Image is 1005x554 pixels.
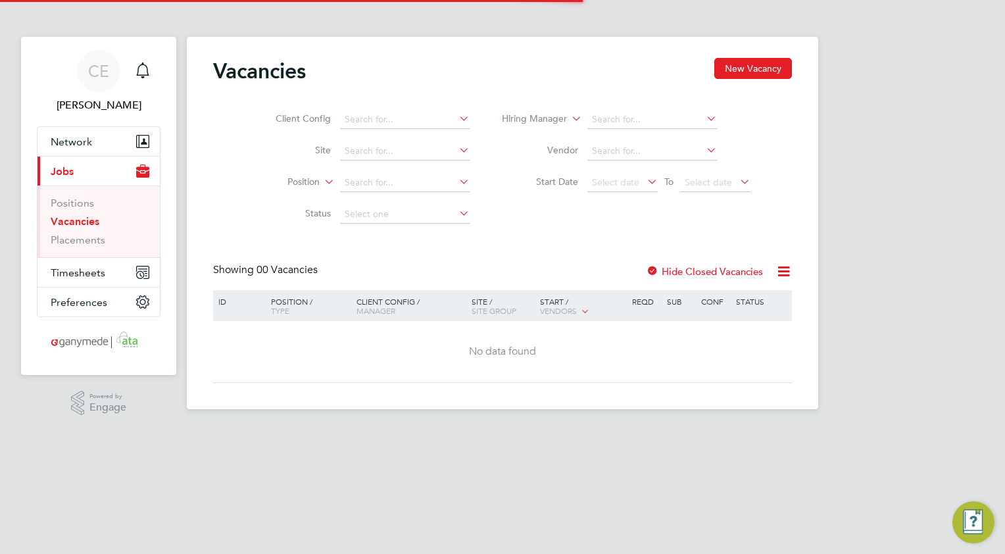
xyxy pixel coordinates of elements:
[255,207,331,219] label: Status
[257,263,318,276] span: 00 Vacancies
[660,173,677,190] span: To
[37,127,160,156] button: Network
[952,501,994,543] button: Engage Resource Center
[47,330,151,351] img: ganymedesolutions-logo-retina.png
[646,265,763,278] label: Hide Closed Vacancies
[37,97,160,113] span: Colin Earp
[472,305,516,316] span: Site Group
[213,263,320,277] div: Showing
[71,391,127,416] a: Powered byEngage
[685,176,732,188] span: Select date
[587,111,717,129] input: Search for...
[340,142,470,161] input: Search for...
[51,136,92,148] span: Network
[51,266,105,279] span: Timesheets
[340,205,470,224] input: Select one
[271,305,289,316] span: Type
[37,157,160,186] button: Jobs
[491,113,567,126] label: Hiring Manager
[540,305,577,316] span: Vendors
[340,174,470,192] input: Search for...
[89,391,126,402] span: Powered by
[353,290,468,322] div: Client Config /
[537,290,629,323] div: Start /
[51,165,74,178] span: Jobs
[215,290,261,313] div: ID
[37,288,160,316] button: Preferences
[51,296,107,309] span: Preferences
[37,330,160,351] a: Go to home page
[255,144,331,156] label: Site
[89,402,126,413] span: Engage
[502,144,578,156] label: Vendor
[340,111,470,129] input: Search for...
[733,290,790,313] div: Status
[592,176,639,188] span: Select date
[629,290,663,313] div: Reqd
[468,290,537,322] div: Site /
[51,215,99,228] a: Vacancies
[698,290,732,313] div: Conf
[51,234,105,246] a: Placements
[37,186,160,257] div: Jobs
[255,113,331,124] label: Client Config
[587,142,717,161] input: Search for...
[88,63,109,80] span: CE
[213,58,306,84] h2: Vacancies
[21,37,176,375] nav: Main navigation
[356,305,395,316] span: Manager
[714,58,792,79] button: New Vacancy
[51,197,94,209] a: Positions
[502,176,578,188] label: Start Date
[37,258,160,287] button: Timesheets
[261,290,353,322] div: Position /
[37,50,160,113] a: CE[PERSON_NAME]
[664,290,698,313] div: Sub
[244,176,320,189] label: Position
[215,345,790,359] div: No data found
